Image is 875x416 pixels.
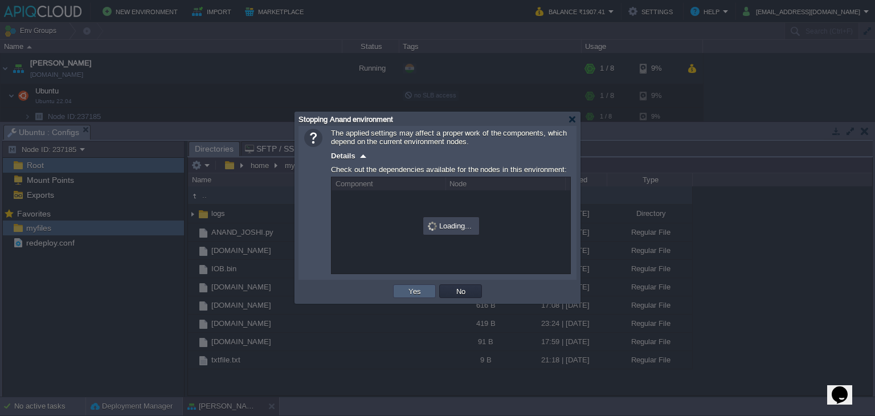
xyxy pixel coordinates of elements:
button: Yes [405,286,424,296]
iframe: chat widget [827,370,864,405]
span: Stopping Anand environment [299,115,393,124]
div: Check out the dependencies available for the nodes in this environment: [331,162,571,177]
span: The applied settings may affect a proper work of the components, which depend on the current envi... [331,129,567,146]
button: No [453,286,469,296]
div: Loading... [424,218,478,234]
span: Details [331,152,355,160]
